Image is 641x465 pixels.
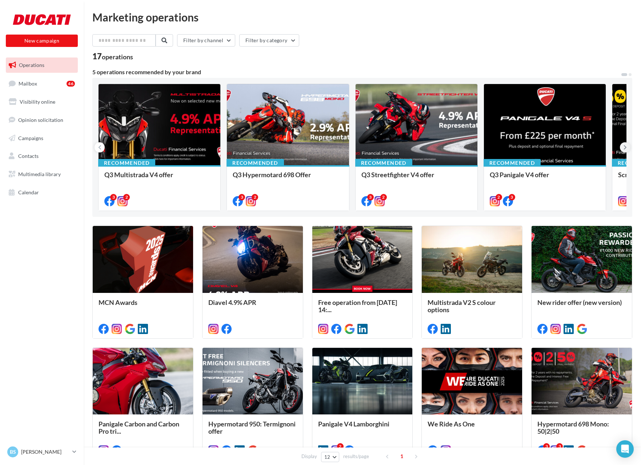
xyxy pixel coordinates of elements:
[301,453,317,460] span: Display
[239,194,245,200] div: 3
[537,420,609,435] span: Hypermotard 698 Mono: 50|2|50
[537,298,622,306] span: New rider offer (new version)
[4,167,79,182] a: Multimedia library
[496,194,502,200] div: 2
[4,76,79,91] a: Mailbox46
[4,185,79,200] a: Calendar
[123,194,130,200] div: 2
[67,81,75,87] div: 46
[318,298,397,314] span: Free operation from [DATE] 14:...
[21,448,69,456] p: [PERSON_NAME]
[509,194,515,200] div: 3
[4,57,79,73] a: Operations
[233,171,311,179] span: Q3 Hypermotard 698 Offer
[318,420,389,428] span: Panigale V4 Lamborghini
[367,194,374,200] div: 3
[19,80,37,86] span: Mailbox
[99,298,137,306] span: MCN Awards
[18,153,39,159] span: Contacts
[4,148,79,164] a: Contacts
[110,194,117,200] div: 3
[227,159,284,167] div: Recommended
[543,443,550,450] div: 3
[428,420,475,428] span: We Ride As One
[6,35,78,47] button: New campaign
[92,52,133,60] div: 17
[102,53,133,60] div: operations
[18,189,39,195] span: Calendar
[324,454,330,460] span: 12
[355,159,412,167] div: Recommended
[4,112,79,128] a: Opinion solicitation
[380,194,387,200] div: 2
[490,171,549,179] span: Q3 Panigale V4 offer
[10,448,16,456] span: BS
[19,62,44,68] span: Operations
[556,443,563,450] div: 3
[92,69,621,75] div: 5 operations recommended by your brand
[20,99,55,105] span: Visibility online
[396,450,408,462] span: 1
[6,445,78,459] a: BS [PERSON_NAME]
[208,420,296,435] span: Hypermotard 950: Termignoni offer
[104,171,173,179] span: Q3 Multistrada V4 offer
[4,131,79,146] a: Campaigns
[18,135,43,141] span: Campaigns
[99,420,179,435] span: Panigale Carbon and Carbon Pro tri...
[361,171,434,179] span: Q3 Streetfighter V4 offer
[18,171,61,177] span: Multimedia library
[484,159,541,167] div: Recommended
[177,34,235,47] button: Filter by channel
[343,453,369,460] span: results/page
[208,298,256,306] span: Diavel 4.9% APR
[337,443,344,450] div: 2
[616,440,634,458] div: Open Intercom Messenger
[321,452,340,462] button: 12
[239,34,299,47] button: Filter by category
[92,12,632,23] div: Marketing operations
[18,117,63,123] span: Opinion solicitation
[4,94,79,110] a: Visibility online
[428,298,496,314] span: Multistrada V2 S colour options
[252,194,258,200] div: 2
[98,159,155,167] div: Recommended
